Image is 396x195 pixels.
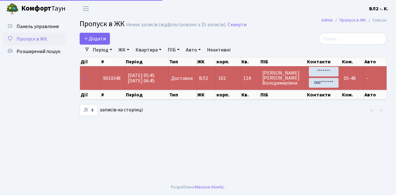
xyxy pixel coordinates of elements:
[169,90,196,100] th: Тип
[341,57,364,66] th: Ком.
[341,90,364,100] th: Ком.
[306,57,341,66] th: Контакти
[128,72,155,84] span: [DATE] 05:45 [DATE] 06:45
[84,35,106,42] span: Додати
[101,57,125,66] th: #
[126,22,226,28] div: Немає записів (відфільтровано з 25 записів).
[78,3,94,14] button: Переключити навігацію
[171,184,225,191] div: Розроблено .
[369,5,389,12] a: ВЛ2 -. К.
[344,75,356,82] span: 05-48
[80,104,98,116] select: записів на сторінці
[364,90,387,100] th: Авто
[21,3,66,14] span: Таун
[183,45,203,55] a: Авто
[306,90,341,100] th: Контакти
[260,57,306,66] th: ПІБ
[321,17,333,23] a: Admin
[101,90,125,100] th: #
[196,90,216,100] th: ЖК
[3,33,66,45] a: Пропуск в ЖК
[216,90,241,100] th: корп.
[205,45,233,55] a: Неактивні
[171,76,193,81] span: Доставка
[125,57,169,66] th: Період
[369,5,389,12] b: ВЛ2 -. К.
[241,90,260,100] th: Кв.
[312,14,396,27] nav: breadcrumb
[3,45,66,58] a: Розширений пошук
[80,18,125,29] span: Пропуск в ЖК
[17,36,47,42] span: Пропуск в ЖК
[133,45,164,55] a: Квартира
[199,76,213,81] span: ВЛ2
[169,57,196,66] th: Тип
[17,48,60,55] span: Розширений пошук
[80,57,101,66] th: Дії
[80,90,101,100] th: Дії
[125,90,169,100] th: Період
[228,22,246,28] a: Скинути
[196,57,216,66] th: ЖК
[165,45,182,55] a: ПІБ
[116,45,132,55] a: ЖК
[103,75,121,82] span: 9033348
[364,57,387,66] th: Авто
[218,75,226,82] span: 102
[243,76,257,81] span: 124
[80,104,143,116] label: записів на сторінці
[241,57,260,66] th: Кв.
[339,17,366,23] a: Пропуск в ЖК
[195,184,224,190] a: Massive Kinetic
[90,45,115,55] a: Період
[260,90,306,100] th: ПІБ
[366,75,368,82] span: -
[80,33,110,45] a: Додати
[6,2,19,15] img: logo.png
[216,57,241,66] th: корп.
[3,20,66,33] a: Панель управління
[21,3,51,13] b: Комфорт
[366,17,387,24] li: Список
[262,71,304,85] span: [PERSON_NAME] [PERSON_NAME] Володимирівна
[17,23,59,30] span: Панель управління
[319,33,387,45] input: Пошук...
